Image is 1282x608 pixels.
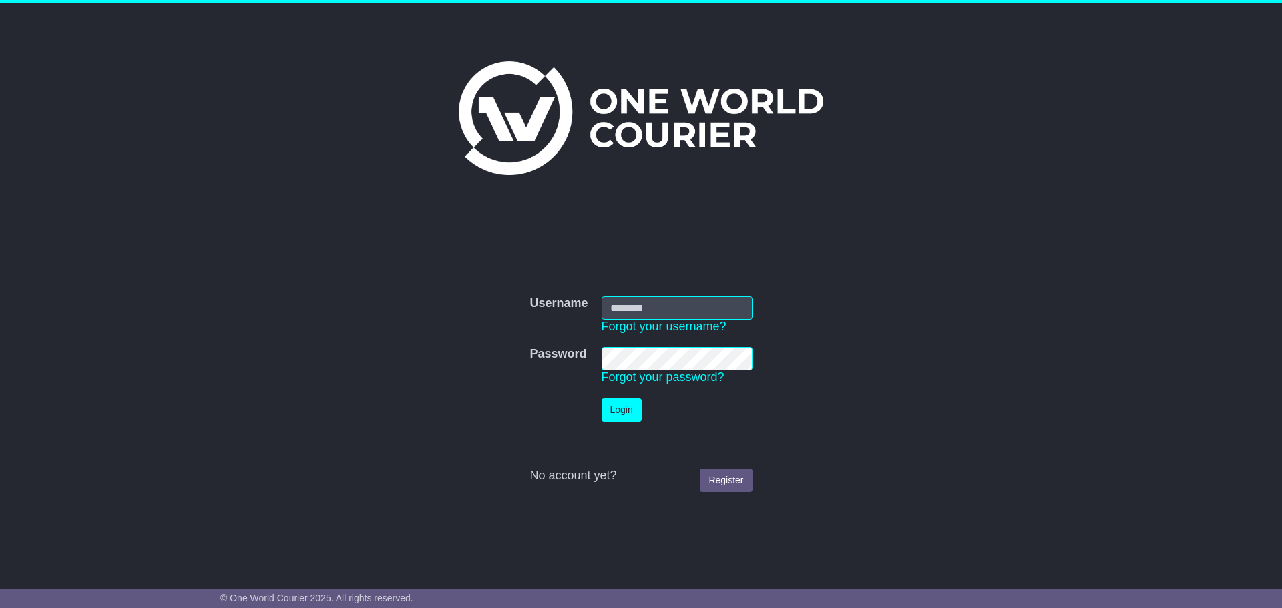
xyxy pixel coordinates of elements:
button: Login [602,398,642,422]
label: Username [529,296,588,311]
a: Forgot your password? [602,370,724,384]
div: No account yet? [529,469,752,483]
a: Register [700,469,752,492]
label: Password [529,347,586,362]
img: One World [459,61,823,175]
span: © One World Courier 2025. All rights reserved. [220,593,413,603]
a: Forgot your username? [602,320,726,333]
